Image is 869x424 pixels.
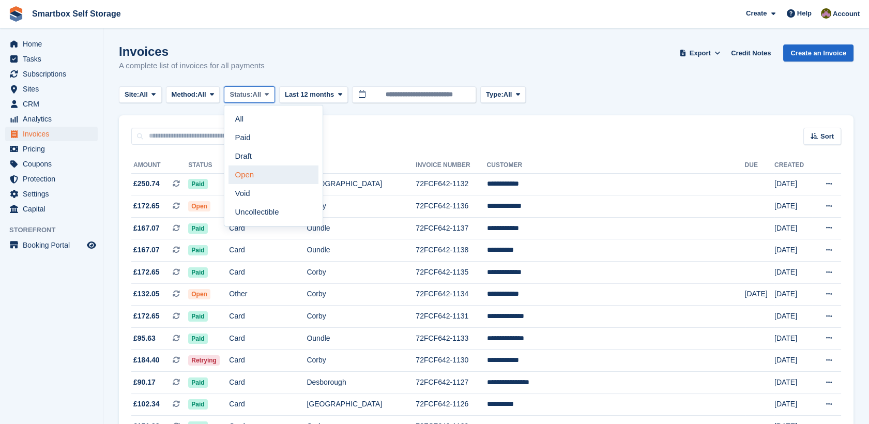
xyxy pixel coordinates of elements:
[416,372,486,394] td: 72FCF642-1127
[783,44,853,62] a: Create an Invoice
[774,306,813,328] td: [DATE]
[774,262,813,284] td: [DATE]
[133,333,156,344] span: £95.63
[307,262,416,284] td: Corby
[188,289,210,299] span: Open
[279,86,348,103] button: Last 12 months
[188,334,207,344] span: Paid
[23,52,85,66] span: Tasks
[5,82,98,96] a: menu
[23,67,85,81] span: Subscriptions
[197,89,206,100] span: All
[690,48,711,58] span: Export
[228,184,318,203] a: Void
[28,5,125,22] a: Smartbox Self Storage
[253,89,262,100] span: All
[230,89,252,100] span: Status:
[133,223,160,234] span: £167.07
[486,89,504,100] span: Type:
[307,327,416,350] td: Oundle
[229,350,307,372] td: Card
[228,203,318,221] a: Uncollectible
[188,267,207,278] span: Paid
[5,142,98,156] a: menu
[745,283,774,306] td: [DATE]
[228,128,318,147] a: Paid
[229,306,307,328] td: Card
[125,89,139,100] span: Site:
[480,86,526,103] button: Type: All
[228,147,318,165] a: Draft
[133,178,160,189] span: £250.74
[307,393,416,416] td: [GEOGRAPHIC_DATA]
[5,238,98,252] a: menu
[745,157,774,174] th: Due
[133,311,160,322] span: £172.65
[774,372,813,394] td: [DATE]
[23,112,85,126] span: Analytics
[5,97,98,111] a: menu
[5,157,98,171] a: menu
[119,60,265,72] p: A complete list of invoices for all payments
[821,8,831,19] img: Kayleigh Devlin
[8,6,24,22] img: stora-icon-8386f47178a22dfd0bd8f6a31ec36ba5ce8667c1dd55bd0f319d3a0aa187defe.svg
[416,195,486,218] td: 72FCF642-1136
[188,179,207,189] span: Paid
[133,399,160,410] span: £102.34
[307,173,416,195] td: [GEOGRAPHIC_DATA]
[774,327,813,350] td: [DATE]
[746,8,767,19] span: Create
[416,350,486,372] td: 72FCF642-1130
[228,110,318,128] a: All
[5,67,98,81] a: menu
[416,283,486,306] td: 72FCF642-1134
[229,372,307,394] td: Card
[5,202,98,216] a: menu
[229,283,307,306] td: Other
[774,393,813,416] td: [DATE]
[229,217,307,239] td: Card
[23,97,85,111] span: CRM
[833,9,860,19] span: Account
[774,157,813,174] th: Created
[504,89,512,100] span: All
[131,157,188,174] th: Amount
[5,172,98,186] a: menu
[416,173,486,195] td: 72FCF642-1132
[23,37,85,51] span: Home
[229,327,307,350] td: Card
[23,238,85,252] span: Booking Portal
[416,239,486,262] td: 72FCF642-1138
[229,239,307,262] td: Card
[727,44,775,62] a: Credit Notes
[774,217,813,239] td: [DATE]
[307,157,416,174] th: Site
[133,267,160,278] span: £172.65
[119,86,162,103] button: Site: All
[172,89,198,100] span: Method:
[23,157,85,171] span: Coupons
[416,306,486,328] td: 72FCF642-1131
[188,399,207,410] span: Paid
[5,52,98,66] a: menu
[416,217,486,239] td: 72FCF642-1137
[23,142,85,156] span: Pricing
[5,37,98,51] a: menu
[188,201,210,211] span: Open
[133,377,156,388] span: £90.17
[416,157,486,174] th: Invoice Number
[774,195,813,218] td: [DATE]
[133,201,160,211] span: £172.65
[133,355,160,366] span: £184.40
[133,289,160,299] span: £132.05
[797,8,812,19] span: Help
[188,245,207,255] span: Paid
[487,157,745,174] th: Customer
[774,173,813,195] td: [DATE]
[119,44,265,58] h1: Invoices
[307,372,416,394] td: Desborough
[188,355,220,366] span: Retrying
[5,112,98,126] a: menu
[416,393,486,416] td: 72FCF642-1126
[23,172,85,186] span: Protection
